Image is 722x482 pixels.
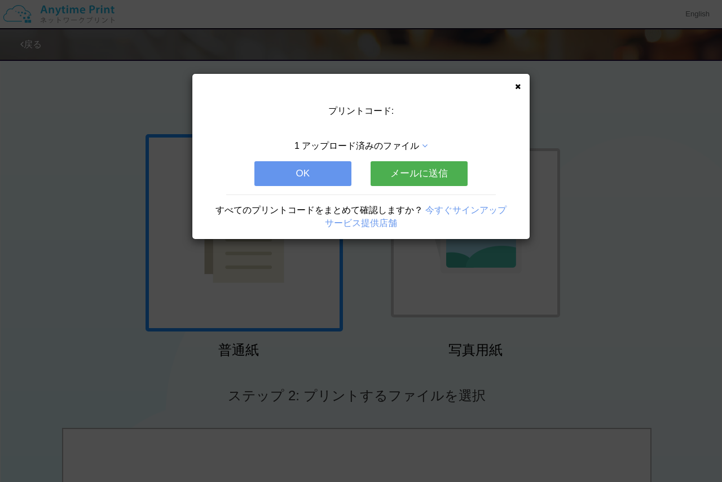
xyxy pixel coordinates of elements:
[254,161,351,186] button: OK
[328,106,394,116] span: プリントコード:
[371,161,468,186] button: メールに送信
[425,205,507,215] a: 今すぐサインアップ
[325,218,397,228] a: サービス提供店舗
[294,141,419,151] span: 1 アップロード済みのファイル
[215,205,423,215] span: すべてのプリントコードをまとめて確認しますか？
